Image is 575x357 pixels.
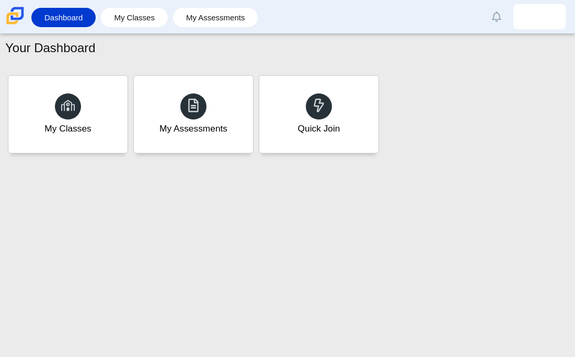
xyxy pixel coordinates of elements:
[37,8,90,27] a: Dashboard
[106,8,163,27] a: My Classes
[178,8,253,27] a: My Assessments
[513,4,566,29] a: diyari.james.txUzyY
[8,75,128,153] a: My Classes
[485,5,508,28] a: Alerts
[44,122,91,135] div: My Classes
[133,75,254,153] a: My Assessments
[4,19,26,28] a: Carmen School of Science & Technology
[531,8,548,25] img: diyari.james.txUzyY
[298,122,340,135] div: Quick Join
[4,5,26,27] img: Carmen School of Science & Technology
[259,75,379,153] a: Quick Join
[5,39,96,57] h1: Your Dashboard
[159,122,227,135] div: My Assessments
